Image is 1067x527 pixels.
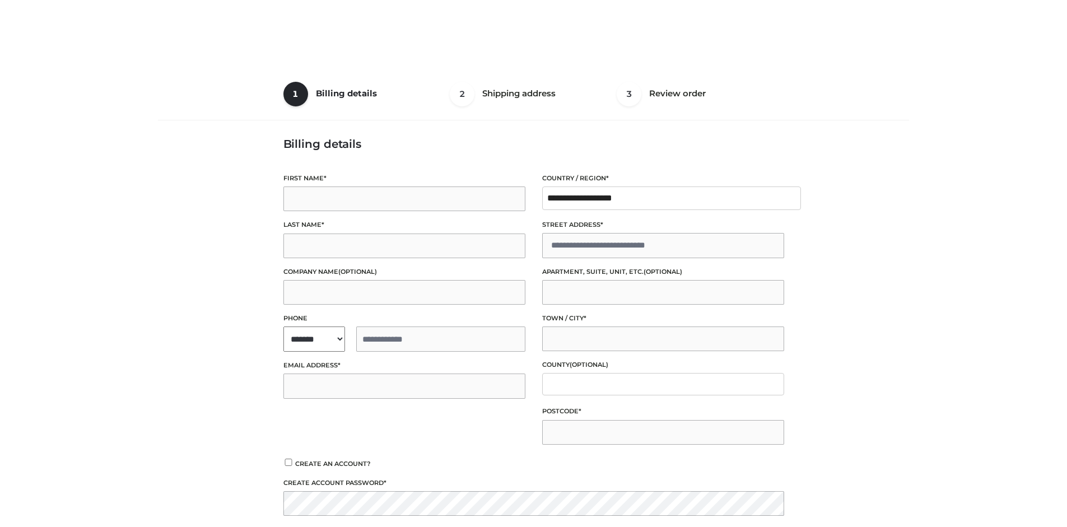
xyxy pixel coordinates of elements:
label: Create account password [283,478,784,488]
span: (optional) [570,361,608,369]
span: 1 [283,82,308,106]
label: Postcode [542,406,784,417]
label: Country / Region [542,173,784,184]
label: Company name [283,267,525,277]
span: Shipping address [482,88,556,99]
span: 2 [450,82,474,106]
label: Last name [283,220,525,230]
span: Create an account? [295,460,371,468]
span: 3 [617,82,641,106]
input: Create an account? [283,459,293,466]
label: County [542,360,784,370]
label: Email address [283,360,525,371]
label: Apartment, suite, unit, etc. [542,267,784,277]
span: Billing details [316,88,377,99]
label: Phone [283,313,525,324]
label: Town / City [542,313,784,324]
label: First name [283,173,525,184]
span: (optional) [338,268,377,276]
span: Review order [649,88,706,99]
span: (optional) [644,268,682,276]
h3: Billing details [283,137,784,151]
label: Street address [542,220,784,230]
